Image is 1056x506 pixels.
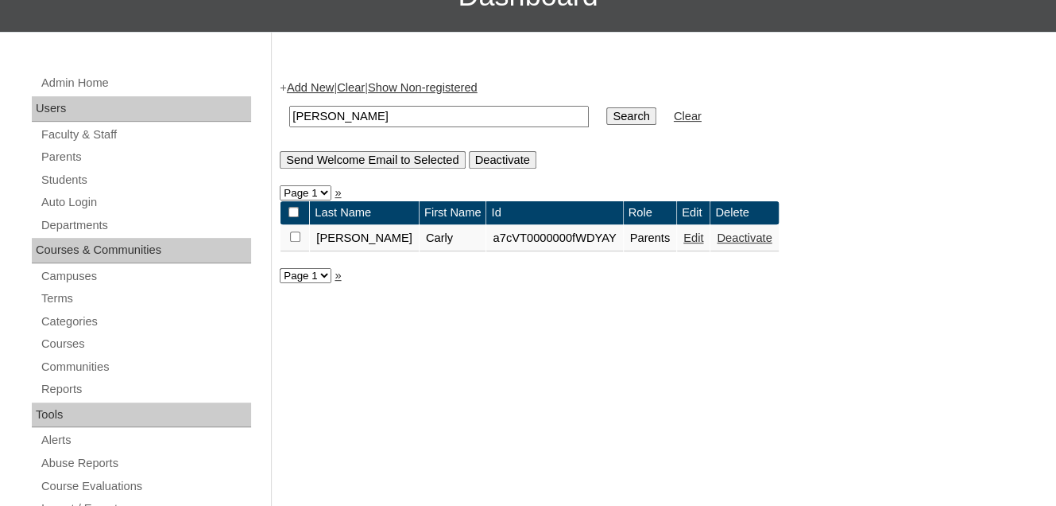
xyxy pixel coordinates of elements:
div: Courses & Communities [32,238,251,263]
td: Role [624,201,677,224]
a: Courses [40,334,251,354]
a: Deactivate [717,232,772,244]
input: Search [289,106,589,127]
div: Tools [32,403,251,428]
a: Abuse Reports [40,453,251,473]
input: Deactivate [469,151,536,169]
a: Campuses [40,267,251,286]
a: Edit [683,232,703,244]
input: Search [606,107,656,125]
td: Parents [624,225,677,252]
div: Users [32,96,251,122]
a: Auto Login [40,193,251,212]
div: + | | [280,80,1040,168]
a: Faculty & Staff [40,125,251,145]
a: Reports [40,379,251,399]
td: Id [486,201,622,224]
a: Clear [674,110,702,123]
a: Terms [40,289,251,309]
a: Add New [287,81,334,94]
a: Students [40,170,251,190]
a: Communities [40,357,251,377]
td: a7cVT0000000fWDYAY [486,225,622,252]
a: Course Evaluations [40,477,251,496]
a: Alerts [40,430,251,450]
a: » [335,186,341,199]
input: Send Welcome Email to Selected [280,151,465,169]
a: Parents [40,147,251,167]
td: Edit [677,201,710,224]
a: Admin Home [40,73,251,93]
td: Delete [710,201,778,224]
a: Show Non-registered [368,81,478,94]
td: Carly [420,225,486,252]
td: [PERSON_NAME] [310,225,419,252]
td: First Name [420,201,486,224]
a: » [335,269,341,282]
a: Departments [40,216,251,235]
a: Clear [337,81,365,94]
td: Last Name [310,201,419,224]
a: Categories [40,312,251,332]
